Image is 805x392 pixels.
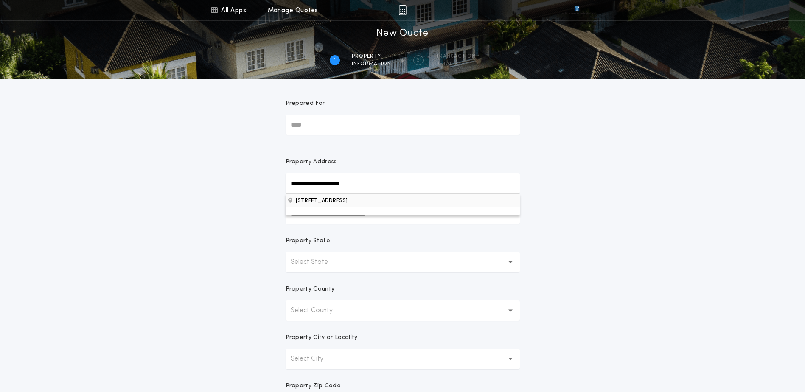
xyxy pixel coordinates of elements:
p: Property Address [286,158,520,166]
span: details [435,61,476,67]
h1: New Quote [376,27,428,40]
p: Property State [286,237,330,245]
input: Prepared For [286,115,520,135]
span: Transaction [435,53,476,60]
h2: 1 [334,57,336,64]
button: Property Address [286,194,520,207]
p: Prepared For [286,99,325,108]
p: Property Zip Code [286,382,341,390]
p: Select County [291,305,346,316]
p: Property County [286,285,335,294]
img: img [398,5,407,15]
h2: 2 [417,57,420,64]
button: Select County [286,300,520,321]
button: Select State [286,252,520,272]
p: Property City or Locality [286,333,358,342]
p: Select City [291,354,337,364]
p: Select State [291,257,342,267]
span: Property [352,53,391,60]
button: Select City [286,349,520,369]
span: information [352,61,391,67]
img: vs-icon [559,6,595,14]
